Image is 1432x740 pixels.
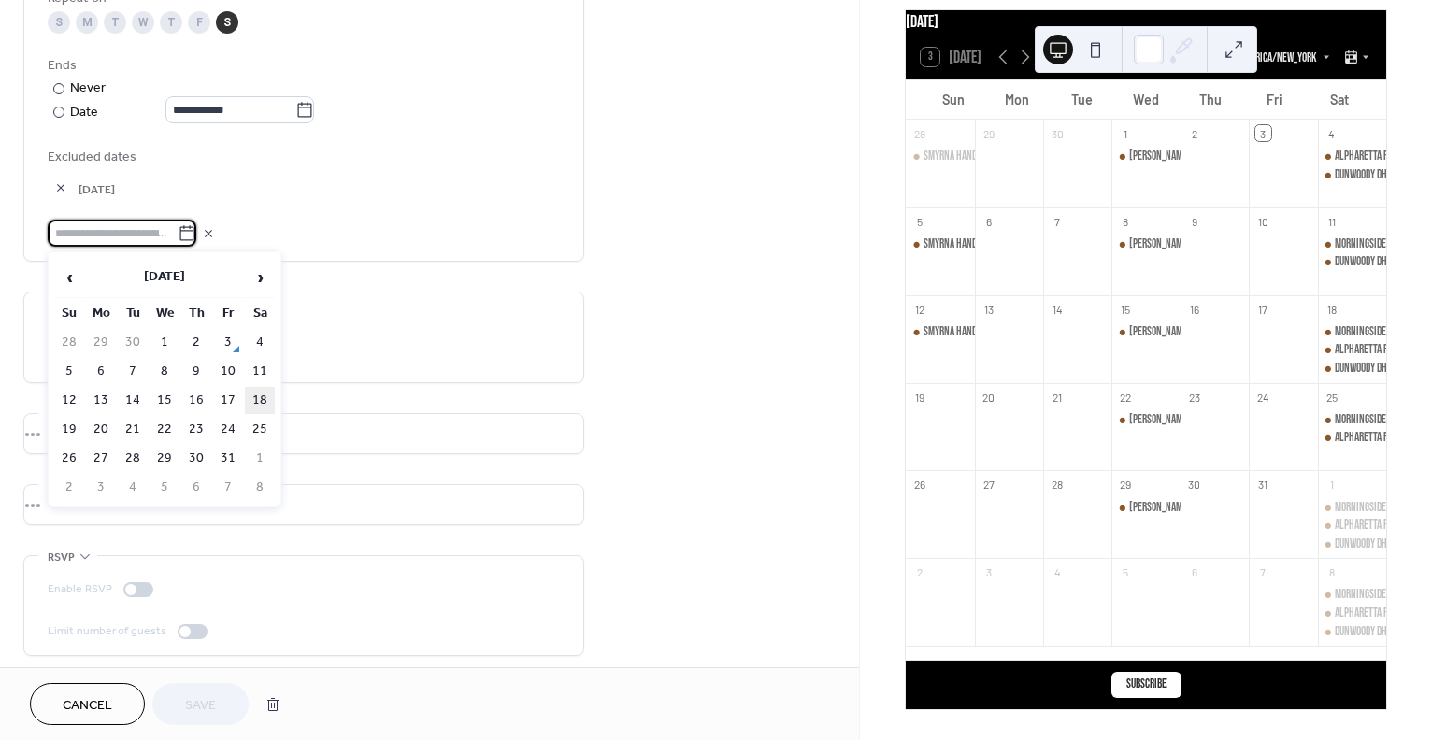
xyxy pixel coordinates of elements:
span: [DATE] [79,179,560,199]
div: 4 [1050,564,1066,580]
div: Fickett Farmers Market [1111,411,1180,428]
div: ••• [24,414,583,453]
span: › [246,259,274,296]
td: 6 [181,474,211,501]
div: Smyrna Handmade Market [906,323,974,340]
td: 13 [86,387,116,414]
div: Wed [1114,80,1179,119]
div: Date [70,102,314,123]
span: Cancel [63,696,112,716]
div: Morningside Farmers Market [1318,499,1386,516]
td: 30 [118,329,148,356]
div: Morningside Farmers Market [1318,411,1386,428]
span: America/New_York [1239,51,1316,64]
div: 12 [912,301,928,317]
div: Morningside Farmers Market [1318,235,1386,252]
td: 20 [86,416,116,443]
th: Tu [118,300,148,327]
div: 5 [1118,564,1134,580]
td: 4 [118,474,148,501]
td: 26 [54,445,84,472]
span: Excluded dates [48,148,560,167]
td: 16 [181,387,211,414]
div: ••• [24,485,583,524]
td: 15 [150,387,179,414]
button: Cancel [30,683,145,725]
div: 10 [1255,213,1271,229]
td: 29 [86,329,116,356]
div: 4 [1324,125,1339,141]
div: Alpharetta Farmers Market [1318,148,1386,164]
td: 2 [54,474,84,501]
div: 25 [1324,389,1339,405]
div: 6 [981,213,996,229]
div: Morningside Farmers Market [1318,586,1386,603]
div: Dunwoody DHA Farmers Market [1318,253,1386,270]
div: 8 [1118,213,1134,229]
div: 29 [1118,477,1134,492]
th: Mo [86,300,116,327]
div: 7 [1255,564,1271,580]
div: Dunwoody DHA Farmers Market [1318,360,1386,377]
div: Sun [921,80,985,119]
td: 2 [181,329,211,356]
div: Sat [1307,80,1371,119]
div: 19 [912,389,928,405]
div: 3 [1255,125,1271,141]
div: Alpharetta Farmers Market [1318,429,1386,446]
div: Enable RSVP [48,579,112,599]
th: Sa [245,300,275,327]
div: W [132,11,154,34]
th: Th [181,300,211,327]
td: 12 [54,387,84,414]
div: 16 [1186,301,1202,317]
div: 28 [1050,477,1066,492]
div: Alpharetta Farmers Market [1318,605,1386,621]
div: 29 [981,125,996,141]
div: 18 [1324,301,1339,317]
td: 21 [118,416,148,443]
div: 3 [981,564,996,580]
div: Limit number of guests [48,621,166,641]
div: 28 [912,125,928,141]
td: 31 [213,445,243,472]
div: 27 [981,477,996,492]
div: Smyrna Handmade Market [924,323,1029,340]
div: M [76,11,98,34]
td: 8 [150,358,179,385]
td: 27 [86,445,116,472]
div: Smyrna Handmade Market [906,235,974,252]
div: 17 [1255,301,1271,317]
td: 22 [150,416,179,443]
div: Alpharetta Farmers Market [1318,341,1386,358]
div: Dunwoody DHA Farmers Market [1318,535,1386,552]
div: 1 [1118,125,1134,141]
div: F [188,11,210,34]
th: We [150,300,179,327]
div: 1 [1324,477,1339,492]
th: Su [54,300,84,327]
div: 7 [1050,213,1066,229]
div: S [48,11,70,34]
button: Subscribe [1111,672,1181,698]
th: Fr [213,300,243,327]
span: RSVP [48,548,75,567]
td: 4 [245,329,275,356]
td: 5 [54,358,84,385]
div: T [104,11,126,34]
div: S [216,11,238,34]
td: 7 [213,474,243,501]
td: 14 [118,387,148,414]
td: 23 [181,416,211,443]
div: Fickett Farmers Market [1111,323,1180,340]
td: 3 [86,474,116,501]
div: Smyrna Handmade Market [906,148,974,164]
div: 8 [1324,564,1339,580]
td: 1 [245,445,275,472]
td: 30 [181,445,211,472]
div: 15 [1118,301,1134,317]
td: 29 [150,445,179,472]
div: 14 [1050,301,1066,317]
div: Never [70,78,107,98]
